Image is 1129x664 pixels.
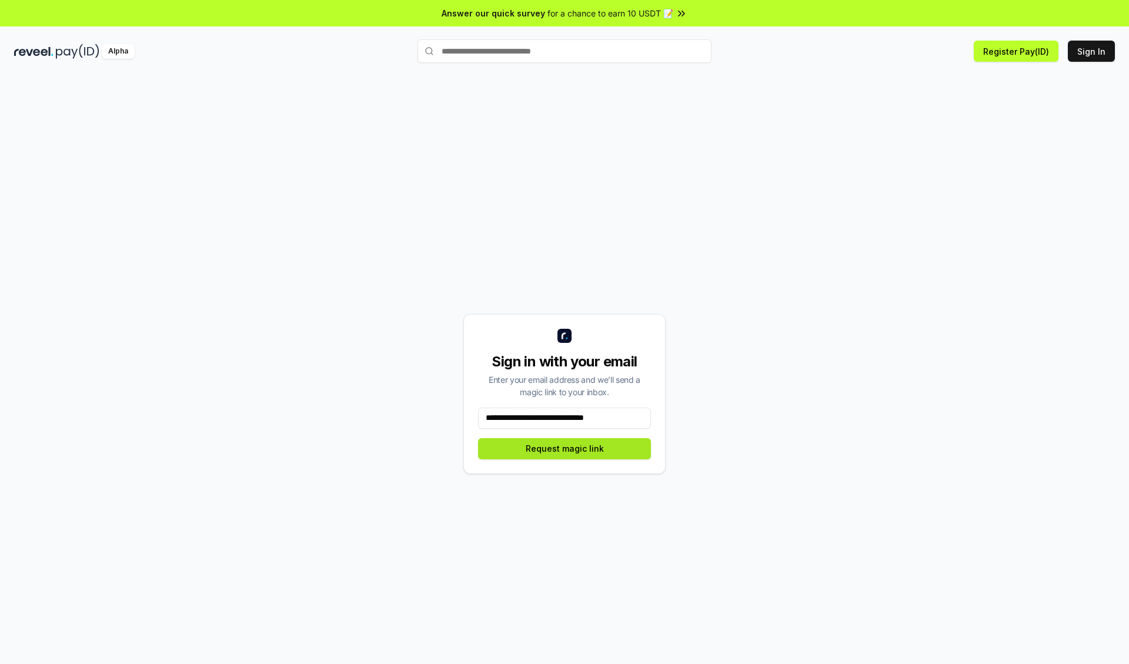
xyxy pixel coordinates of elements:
span: for a chance to earn 10 USDT 📝 [547,7,673,19]
img: logo_small [557,329,572,343]
span: Answer our quick survey [442,7,545,19]
button: Request magic link [478,438,651,459]
button: Sign In [1068,41,1115,62]
img: pay_id [56,44,99,59]
div: Alpha [102,44,135,59]
div: Enter your email address and we’ll send a magic link to your inbox. [478,373,651,398]
img: reveel_dark [14,44,54,59]
button: Register Pay(ID) [974,41,1058,62]
div: Sign in with your email [478,352,651,371]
